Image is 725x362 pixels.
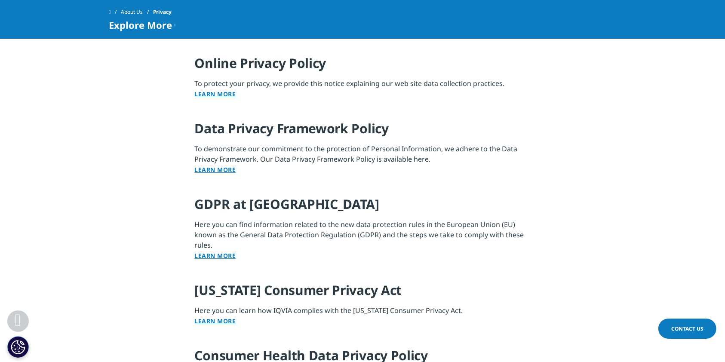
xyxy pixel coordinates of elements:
[195,120,531,144] h4: Data Privacy Framework Policy
[195,166,236,174] a: Learn More
[195,252,236,260] a: Learn More
[195,78,531,104] p: To protect your privacy, we provide this notice explaining our web site data collection practices.
[195,196,531,219] h4: GDPR at [GEOGRAPHIC_DATA]
[658,319,716,339] a: Contact Us
[195,305,531,331] p: Here you can learn how IQVIA complies with the [US_STATE] Consumer Privacy Act.
[195,317,236,325] a: Learn More
[195,55,531,78] h4: Online Privacy Policy
[195,219,531,266] p: Here you can find information related to the new data protection rules in the European Union (EU)...
[195,144,531,180] p: To demonstrate our commitment to the protection of Personal Information, we adhere to the Data Pr...
[121,4,153,20] a: About Us
[195,282,531,305] h4: [US_STATE] Consumer Privacy Act
[153,4,172,20] span: Privacy
[109,20,172,30] span: Explore More
[195,90,236,98] a: Learn More
[7,336,29,358] button: Cookies Settings
[671,325,703,332] span: Contact Us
